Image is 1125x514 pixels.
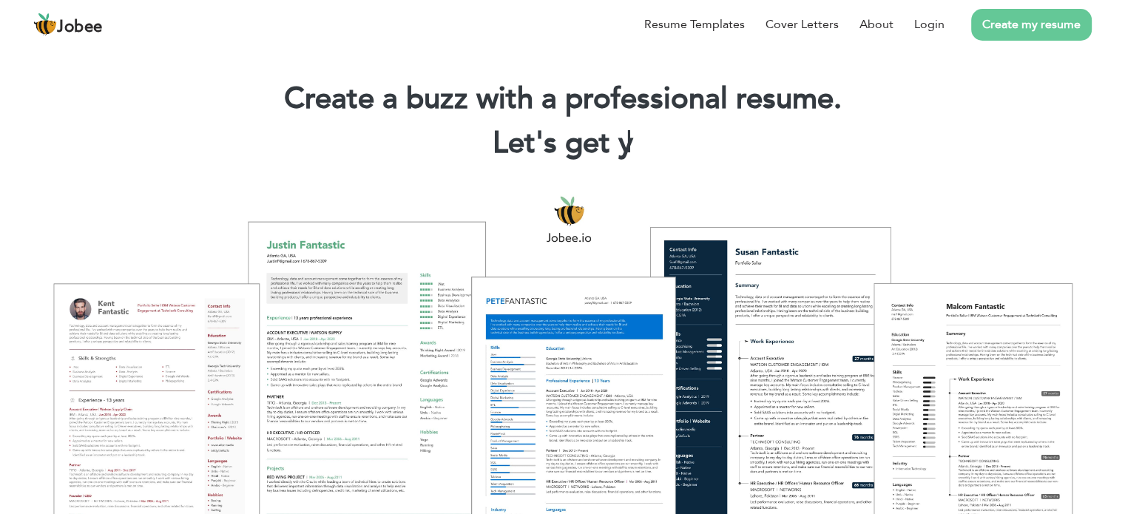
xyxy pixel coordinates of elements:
a: Login [914,16,945,33]
a: Jobee [33,13,103,36]
h1: Create a buzz with a professional resume. [22,80,1103,118]
a: About [859,16,893,33]
span: Jobee [57,19,103,35]
span: | [626,123,632,163]
a: Create my resume [971,9,1092,41]
img: jobee.io [33,13,57,36]
a: Cover Letters [766,16,839,33]
a: Resume Templates [644,16,745,33]
span: get y [565,123,633,163]
h2: Let's [22,124,1103,163]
